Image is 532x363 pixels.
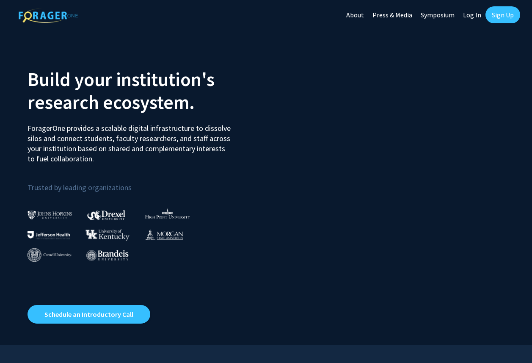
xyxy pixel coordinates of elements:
[145,208,190,219] img: High Point University
[28,248,72,262] img: Cornell University
[19,8,78,23] img: ForagerOne Logo
[87,210,125,220] img: Drexel University
[144,229,183,240] img: Morgan State University
[28,171,260,194] p: Trusted by leading organizations
[28,68,260,114] h2: Build your institution's research ecosystem.
[86,250,129,260] img: Brandeis University
[485,6,520,23] a: Sign Up
[28,211,72,219] img: Johns Hopkins University
[28,305,150,324] a: Opens in a new tab
[28,117,232,164] p: ForagerOne provides a scalable digital infrastructure to dissolve silos and connect students, fac...
[85,229,130,241] img: University of Kentucky
[28,231,70,239] img: Thomas Jefferson University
